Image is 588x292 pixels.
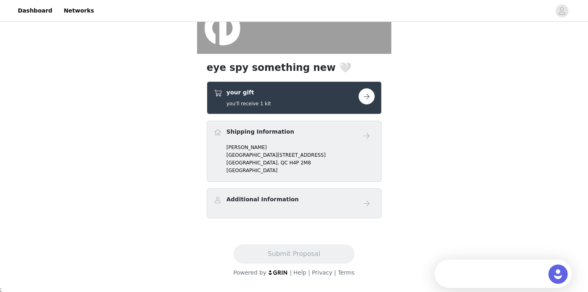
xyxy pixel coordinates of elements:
a: Help [293,269,306,276]
div: Need help? [8,7,116,13]
p: [PERSON_NAME] [227,144,375,151]
div: The team typically replies in under 3h [8,13,116,22]
p: [GEOGRAPHIC_DATA] [227,167,375,174]
div: avatar [558,4,566,17]
div: your gift [207,81,382,114]
a: Privacy [312,269,333,276]
iframe: Intercom live chat discovery launcher [435,260,572,288]
div: Additional Information [207,188,382,218]
span: | [334,269,336,276]
span: Powered by [234,269,266,276]
h4: Additional Information [227,195,299,204]
span: [GEOGRAPHIC_DATA], [227,160,279,166]
h5: you'll receive 1 kit [227,100,271,107]
h1: eye spy something new 🤍 [207,60,382,75]
a: Dashboard [13,2,57,20]
h4: your gift [227,88,271,97]
img: logo [268,270,288,275]
span: H4P 2M8 [289,160,311,166]
span: | [308,269,310,276]
h4: Shipping Information [227,128,294,136]
span: QC [280,160,288,166]
p: [GEOGRAPHIC_DATA][STREET_ADDRESS] [227,151,375,159]
iframe: Intercom live chat [548,264,568,284]
span: | [290,269,292,276]
a: Terms [338,269,354,276]
div: Open Intercom Messenger [3,3,140,26]
a: Networks [59,2,99,20]
button: Submit Proposal [234,244,354,264]
div: Shipping Information [207,121,382,182]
